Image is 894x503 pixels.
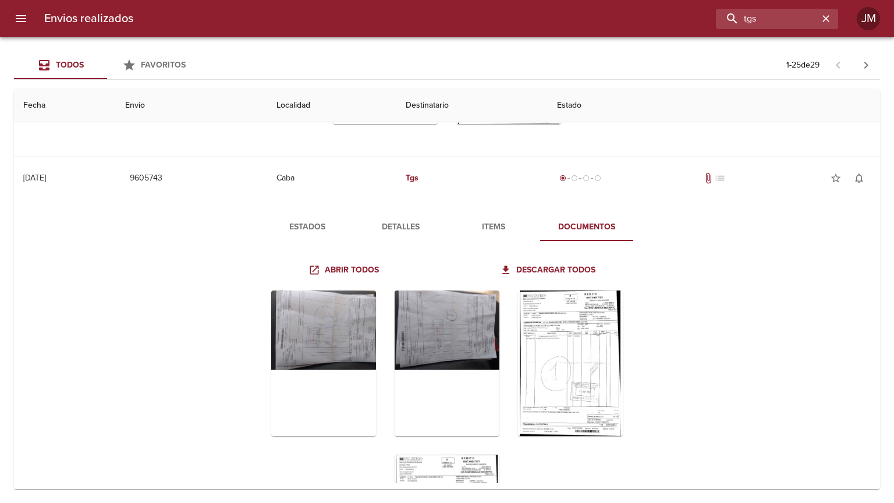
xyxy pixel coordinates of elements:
[703,172,714,184] span: Tiene documentos adjuntos
[716,9,818,29] input: buscar
[396,89,548,122] th: Destinatario
[786,59,819,71] p: 1 - 25 de 29
[857,7,880,30] div: JM
[714,172,726,184] span: No tiene pedido asociado
[557,172,604,184] div: Generado
[306,260,384,281] a: Abrir todos
[267,157,396,199] td: Caba
[547,220,626,235] span: Documentos
[594,175,601,182] span: radio_button_unchecked
[44,9,133,28] h6: Envios realizados
[268,220,347,235] span: Estados
[141,60,186,70] span: Favoritos
[125,168,167,189] button: 9605743
[116,89,268,122] th: Envio
[267,89,396,122] th: Localidad
[454,220,533,235] span: Items
[23,173,46,183] div: [DATE]
[559,175,566,182] span: radio_button_checked
[847,167,871,190] button: Activar notificaciones
[406,173,418,183] em: Tgs
[130,171,162,186] span: 9605743
[311,263,379,278] span: Abrir todos
[56,60,84,70] span: Todos
[548,89,880,122] th: Estado
[7,5,35,33] button: menu
[518,291,623,436] div: Arir imagen
[824,167,847,190] button: Agregar a favoritos
[571,175,578,182] span: radio_button_unchecked
[498,260,600,281] a: Descargar todos
[361,220,440,235] span: Detalles
[583,175,590,182] span: radio_button_unchecked
[14,51,200,79] div: Tabs Envios
[261,213,633,241] div: Tabs detalle de guia
[853,172,865,184] span: notifications_none
[830,172,842,184] span: star_border
[14,89,116,122] th: Fecha
[502,263,595,278] span: Descargar todos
